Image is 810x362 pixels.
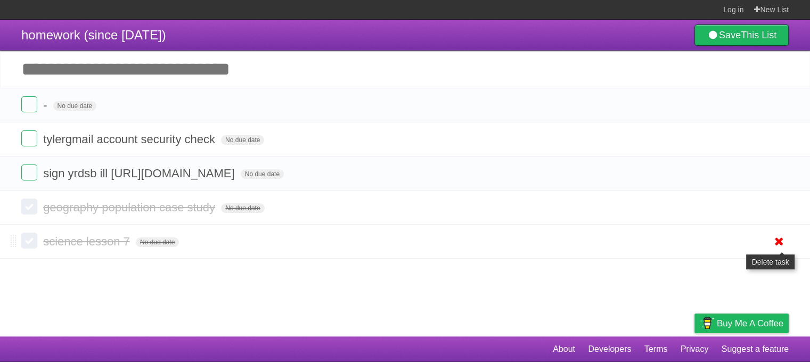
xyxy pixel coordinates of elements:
span: No due date [221,135,264,145]
a: Privacy [681,339,708,359]
span: sign yrdsb ill [URL][DOMAIN_NAME] [43,167,237,180]
img: Buy me a coffee [700,314,714,332]
span: No due date [241,169,284,179]
span: geography population case study [43,201,218,214]
label: Done [21,233,37,249]
span: homework (since [DATE]) [21,28,166,42]
span: No due date [221,203,264,213]
a: SaveThis List [694,24,789,46]
span: Buy me a coffee [717,314,783,333]
label: Done [21,130,37,146]
span: No due date [53,101,96,111]
label: Done [21,96,37,112]
b: This List [741,30,776,40]
span: tylergmail account security check [43,133,218,146]
a: Terms [644,339,668,359]
a: Buy me a coffee [694,314,789,333]
span: No due date [136,237,179,247]
span: science lesson 7 [43,235,133,248]
a: About [553,339,575,359]
a: Suggest a feature [722,339,789,359]
a: Developers [588,339,631,359]
label: Done [21,164,37,180]
span: - [43,98,50,112]
label: Done [21,199,37,215]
